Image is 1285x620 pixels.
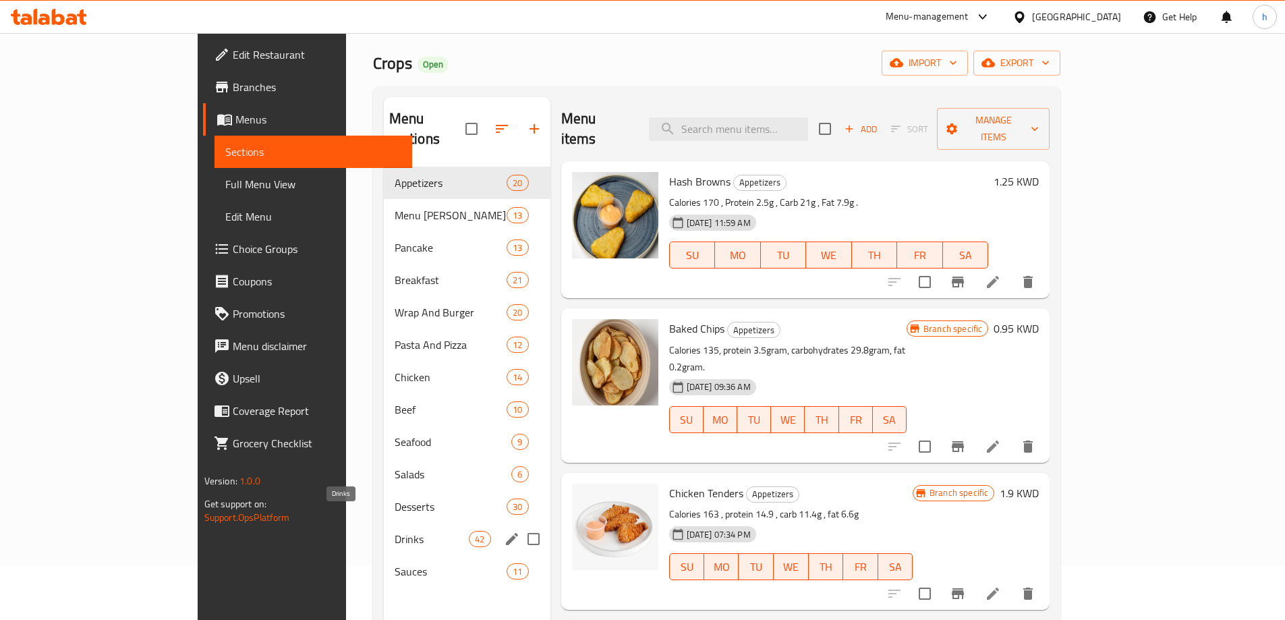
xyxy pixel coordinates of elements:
button: import [882,51,968,76]
span: 21 [507,274,527,287]
div: Wrap And Burger20 [384,296,550,329]
button: Add [839,119,882,140]
span: 12 [507,339,527,351]
a: Promotions [203,298,412,330]
a: Support.OpsPlatform [204,509,290,526]
div: items [511,434,528,450]
span: Version: [204,472,237,490]
div: items [507,337,528,353]
span: Hash Browns [669,171,731,192]
div: Pasta And Pizza12 [384,329,550,361]
span: Coupons [233,273,401,289]
button: TU [739,553,774,580]
button: SA [873,406,907,433]
div: items [469,531,490,547]
span: Breakfast [395,272,507,288]
div: Appetizers20 [384,167,550,199]
span: FR [903,246,938,265]
span: Appetizers [734,175,786,190]
span: SU [675,246,710,265]
button: SU [669,553,704,580]
span: [DATE] 11:59 AM [681,217,756,229]
span: FR [849,557,873,577]
span: 30 [507,501,527,513]
span: Upsell [233,370,401,387]
span: 13 [507,209,527,222]
span: Pasta And Pizza [395,337,507,353]
div: Pancake13 [384,231,550,264]
span: Select to update [911,580,939,608]
div: items [511,466,528,482]
a: Sections [215,136,412,168]
div: Breakfast21 [384,264,550,296]
div: Menu-management [886,9,969,25]
span: import [892,55,957,72]
span: Select to update [911,432,939,461]
div: items [507,207,528,223]
button: edit [502,529,522,549]
a: Coverage Report [203,395,412,427]
span: MO [720,246,755,265]
a: Grocery Checklist [203,427,412,459]
button: Branch-specific-item [942,430,974,463]
button: FR [897,242,943,269]
span: MO [710,557,734,577]
button: TH [809,553,844,580]
span: [DATE] 07:34 PM [681,528,756,541]
span: SA [878,410,901,430]
span: Appetizers [395,175,507,191]
span: Menu disclaimer [233,338,401,354]
h6: 0.95 KWD [994,319,1039,338]
a: Menus [203,103,412,136]
span: Menus [235,111,401,128]
div: Desserts30 [384,490,550,523]
span: 11 [507,565,527,578]
span: Drinks [395,531,469,547]
span: Select section first [882,119,937,140]
div: items [507,401,528,418]
div: Drinks42edit [384,523,550,555]
button: SU [669,406,704,433]
span: 20 [507,306,527,319]
span: Pancake [395,239,507,256]
span: TU [766,246,801,265]
a: Choice Groups [203,233,412,265]
span: Chicken [395,369,507,385]
span: Appetizers [747,486,799,502]
button: Add section [518,113,550,145]
button: MO [704,406,737,433]
span: Add item [839,119,882,140]
img: Chicken Tenders [572,484,658,570]
button: Manage items [937,108,1050,150]
div: Seafood9 [384,426,550,458]
button: TH [852,242,898,269]
span: 14 [507,371,527,384]
a: Upsell [203,362,412,395]
div: Beef10 [384,393,550,426]
div: Menu Faisal Almutawaa [395,207,507,223]
button: MO [704,553,739,580]
span: SA [884,557,908,577]
button: Branch-specific-item [942,577,974,610]
input: search [649,117,808,141]
div: Appetizers [733,175,787,191]
span: Grocery Checklist [233,435,401,451]
span: TH [814,557,838,577]
nav: Menu sections [384,161,550,593]
div: Menu [PERSON_NAME]13 [384,199,550,231]
div: Chicken14 [384,361,550,393]
div: Open [418,57,449,73]
span: Beef [395,401,507,418]
span: Sauces [395,563,507,580]
a: Full Menu View [215,168,412,200]
button: MO [715,242,761,269]
a: Edit menu item [985,439,1001,455]
button: SA [943,242,989,269]
a: Branches [203,71,412,103]
button: WE [806,242,852,269]
span: Full Menu View [225,176,401,192]
span: Menu [PERSON_NAME] [395,207,507,223]
span: 10 [507,403,527,416]
button: TU [761,242,807,269]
